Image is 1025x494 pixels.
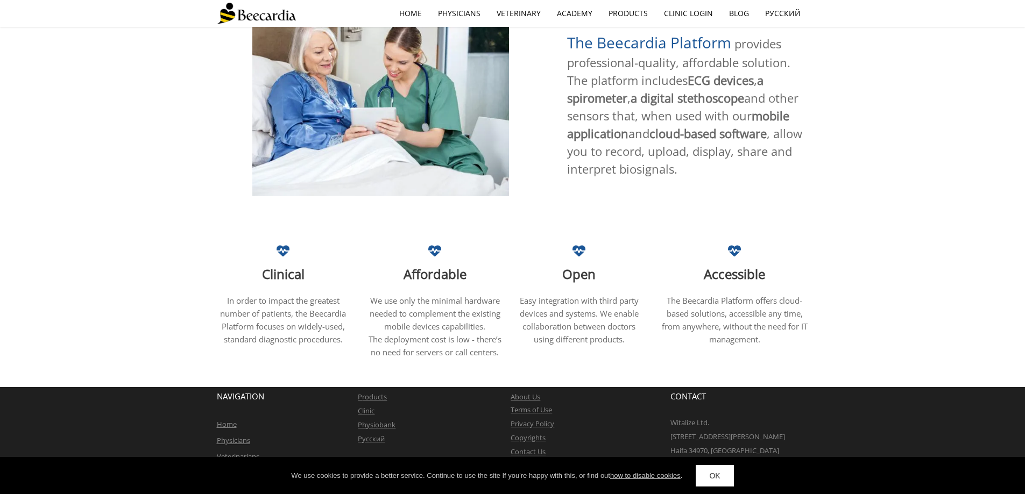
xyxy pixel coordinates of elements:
a: Contact Us [511,447,546,456]
a: how to disable cookies [610,471,681,479]
span: a spirometer [567,72,764,106]
span: Open [562,265,596,283]
a: Русский [757,1,809,26]
a: Terms of Use [511,405,552,414]
span: The deployment cost is low - there’s no need for servers or call centers. [369,334,501,357]
a: Blog [721,1,757,26]
img: Beecardia [217,3,296,24]
a: OK [696,465,733,486]
span: NAVIGATION [217,391,264,402]
span: Haifa 34970, [GEOGRAPHIC_DATA] [670,446,779,455]
a: Physicians [430,1,489,26]
a: Physicians [217,435,250,445]
span: provides professional-quality, affordable solution. The platform includes , , and other sensors t... [567,35,802,177]
span: Clinical [262,265,305,283]
a: About Us [511,392,540,402]
a: home [391,1,430,26]
a: P [358,392,362,402]
span: In order to impact the greatest number of patients, the Beecardia Platform focuses on widely-used... [220,295,346,345]
a: Veterinarians [217,452,259,461]
span: CONTACT [670,391,706,402]
a: Clinic Login [656,1,721,26]
span: [STREET_ADDRESS][PERSON_NAME] [670,432,785,441]
span: ECG devices [688,72,754,88]
span: The Beecardia Platform [567,32,731,53]
a: Physiobank [358,420,395,429]
span: Witalize Ltd. [670,418,709,427]
span: The Beecardia Platform offers cloud-based solutions, accessible any time, from anywhere, without ... [662,295,808,345]
span: mobile application [567,108,789,141]
a: Clinic [358,406,374,416]
span: Accessible [704,265,765,283]
a: Privacy Policy [511,419,554,428]
a: Русский [358,434,385,443]
span: cloud-based software [649,125,767,141]
span: Easy integration with third party devices and systems. We enable collaboration between doctors us... [520,295,639,345]
a: Academy [549,1,600,26]
a: Copyrights [511,433,546,442]
div: We use cookies to provide a better service. Continue to use the site If you're happy with this, o... [291,470,682,481]
a: Products [600,1,656,26]
span: a digital stethoscope [631,90,744,106]
a: roducts [362,392,387,402]
a: Veterinary [489,1,549,26]
span: We use only the minimal hardware needed to complement the existing mobile devices capabilities. [370,295,500,332]
a: Home [217,419,237,429]
span: Affordable [404,265,466,283]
